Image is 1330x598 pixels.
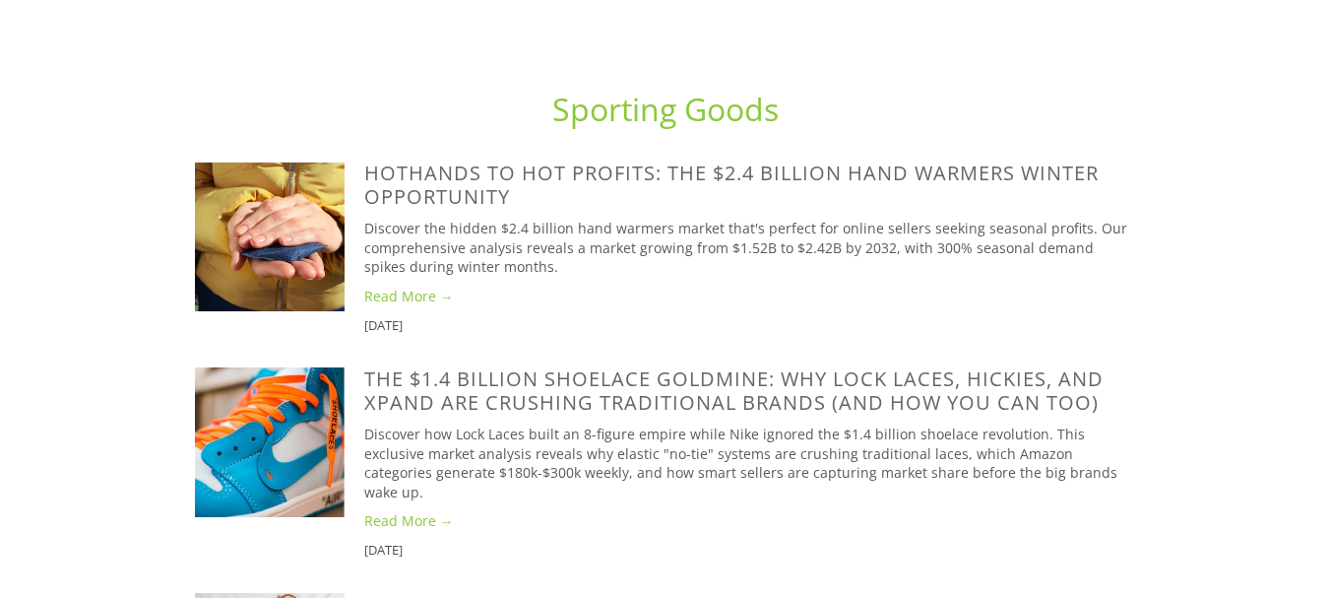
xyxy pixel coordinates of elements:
a: HotHands to Hot Profits: The $2.4 Billion Hand Warmers Winter Opportunity [195,162,364,311]
a: HotHands to Hot Profits: The $2.4 Billion Hand Warmers Winter Opportunity [364,160,1099,210]
img: The $1.4 Billion Shoelace Goldmine: Why Lock Laces, HICKIES, and Xpand Are Crushing Traditional B... [195,367,345,517]
a: Read More → [364,511,1136,531]
a: The $1.4 Billion Shoelace Goldmine: Why Lock Laces, HICKIES, and Xpand Are Crushing Traditional B... [364,365,1104,416]
time: [DATE] [364,541,403,559]
a: The $1.4 Billion Shoelace Goldmine: Why Lock Laces, HICKIES, and Xpand Are Crushing Traditional B... [195,367,364,517]
img: HotHands to Hot Profits: The $2.4 Billion Hand Warmers Winter Opportunity [195,162,345,311]
p: Discover the hidden $2.4 billion hand warmers market that's perfect for online sellers seeking se... [364,219,1136,277]
a: Sporting Goods [552,88,779,130]
time: [DATE] [364,316,403,334]
p: Discover how Lock Laces built an 8-figure empire while Nike ignored the $1.4 billion shoelace rev... [364,425,1136,501]
a: Read More → [364,287,1136,306]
